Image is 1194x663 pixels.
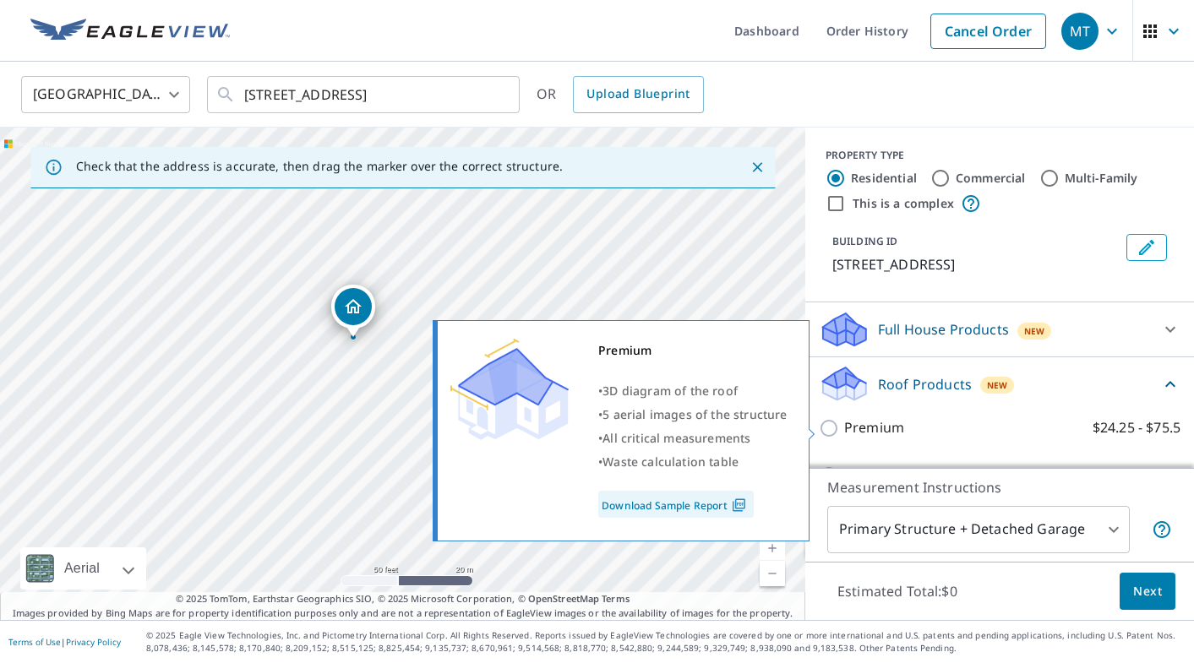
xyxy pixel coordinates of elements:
p: Check that the address is accurate, then drag the marker over the correct structure. [76,159,563,174]
span: Waste calculation table [602,454,739,470]
div: Roof ProductsNew [819,364,1180,404]
p: $24.25 - $75.5 [1093,417,1180,438]
div: Premium [598,339,788,362]
div: • [598,379,788,403]
a: Current Level 19, Zoom Out [760,561,785,586]
label: Multi-Family [1065,170,1138,187]
div: Full House ProductsNew [819,309,1180,350]
a: Terms of Use [8,636,61,648]
p: Full House Products [878,319,1009,340]
p: © 2025 Eagle View Technologies, Inc. and Pictometry International Corp. All Rights Reserved. Repo... [146,629,1186,655]
span: 5 aerial images of the structure [602,406,787,422]
div: Primary Structure + Detached Garage [827,506,1130,553]
a: Upload Blueprint [573,76,703,113]
div: MT [1061,13,1099,50]
div: • [598,403,788,427]
div: • [598,427,788,450]
span: New [1024,324,1045,338]
span: Next [1133,581,1162,602]
a: Terms [602,592,630,605]
p: [STREET_ADDRESS] [832,254,1120,274]
label: Residential [851,170,917,187]
div: Aerial [20,547,146,590]
input: Search by address or latitude-longitude [244,71,485,118]
p: Measurement Instructions [827,477,1172,497]
p: Estimated Total: $0 [824,573,971,610]
span: New [987,378,1008,392]
p: $18 [1158,465,1180,486]
img: Pdf Icon [728,497,750,513]
span: © 2025 TomTom, Earthstar Geographics SIO, © 2025 Microsoft Corporation, © [176,592,630,606]
div: • [598,450,788,474]
a: Privacy Policy [66,636,121,648]
span: 3D diagram of the roof [602,383,738,399]
a: Current Level 19, Zoom In [760,535,785,561]
div: PROPERTY TYPE [826,148,1174,163]
button: Edit building 1 [1126,234,1167,261]
p: Roof Products [878,374,972,394]
div: OR [537,76,704,113]
p: QuickSquares™ [844,465,946,486]
span: Your report will include the primary structure and a detached garage if one exists. [1152,519,1172,540]
p: BUILDING ID [832,234,897,248]
a: OpenStreetMap [528,592,599,605]
label: This is a complex [853,195,954,212]
img: Premium [450,339,569,440]
img: EV Logo [30,19,230,44]
button: Close [746,156,768,178]
div: Aerial [59,547,105,590]
span: All critical measurements [602,430,750,446]
button: Next [1120,573,1175,611]
div: [GEOGRAPHIC_DATA] [21,71,190,118]
p: Premium [844,417,904,438]
label: Commercial [956,170,1026,187]
div: Dropped pin, building 1, Residential property, 4031 Dye Rd Illiopolis, IL 62539 [331,285,375,337]
span: Upload Blueprint [586,84,690,105]
p: | [8,637,121,647]
a: Download Sample Report [598,491,754,518]
a: Cancel Order [930,14,1046,49]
